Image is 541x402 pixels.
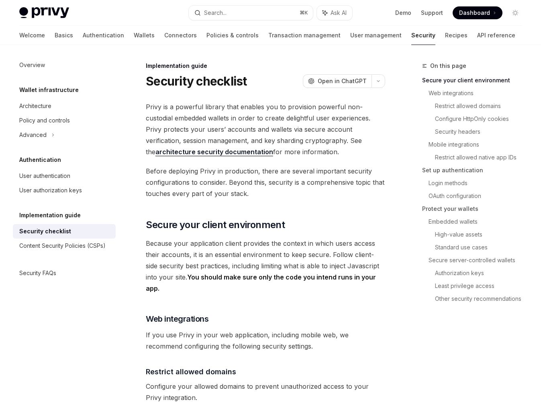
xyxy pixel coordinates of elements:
[55,26,73,45] a: Basics
[429,190,528,202] a: OAuth configuration
[453,6,502,19] a: Dashboard
[13,99,116,113] a: Architecture
[435,280,528,292] a: Least privilege access
[19,227,71,236] div: Security checklist
[19,85,79,95] h5: Wallet infrastructure
[445,26,468,45] a: Recipes
[422,202,528,215] a: Protect your wallets
[146,238,385,294] span: Because your application client provides the context in which users access their accounts, it is ...
[422,164,528,177] a: Set up authentication
[421,9,443,17] a: Support
[435,292,528,305] a: Other security recommendations
[19,101,51,111] div: Architecture
[146,366,236,377] span: Restrict allowed domains
[430,61,466,71] span: On this page
[19,155,61,165] h5: Authentication
[146,165,385,199] span: Before deploying Privy in production, there are several important security configurations to cons...
[435,112,528,125] a: Configure HttpOnly cookies
[429,87,528,100] a: Web integrations
[146,62,385,70] div: Implementation guide
[204,8,227,18] div: Search...
[429,254,528,267] a: Secure server-controlled wallets
[509,6,522,19] button: Toggle dark mode
[395,9,411,17] a: Demo
[422,74,528,87] a: Secure your client environment
[164,26,197,45] a: Connectors
[19,171,70,181] div: User authentication
[83,26,124,45] a: Authentication
[331,9,347,17] span: Ask AI
[429,138,528,151] a: Mobile integrations
[13,183,116,198] a: User authorization keys
[303,74,372,88] button: Open in ChatGPT
[13,224,116,239] a: Security checklist
[435,151,528,164] a: Restrict allowed native app IDs
[19,241,106,251] div: Content Security Policies (CSPs)
[146,218,285,231] span: Secure your client environment
[435,267,528,280] a: Authorization keys
[317,6,352,20] button: Ask AI
[429,177,528,190] a: Login methods
[13,58,116,72] a: Overview
[206,26,259,45] a: Policies & controls
[13,169,116,183] a: User authentication
[146,273,376,292] strong: You should make sure only the code you intend runs in your app.
[146,313,208,324] span: Web integrations
[459,9,490,17] span: Dashboard
[300,10,308,16] span: ⌘ K
[134,26,155,45] a: Wallets
[189,6,312,20] button: Search...⌘K
[19,210,81,220] h5: Implementation guide
[155,148,273,156] a: architecture security documentation
[435,125,528,138] a: Security headers
[146,74,247,88] h1: Security checklist
[13,239,116,253] a: Content Security Policies (CSPs)
[429,215,528,228] a: Embedded wallets
[19,116,70,125] div: Policy and controls
[13,266,116,280] a: Security FAQs
[318,77,367,85] span: Open in ChatGPT
[146,329,385,352] span: If you use Privy in your web application, including mobile web, we recommend configuring the foll...
[19,186,82,195] div: User authorization keys
[435,241,528,254] a: Standard use cases
[19,268,56,278] div: Security FAQs
[411,26,435,45] a: Security
[19,26,45,45] a: Welcome
[19,60,45,70] div: Overview
[19,130,47,140] div: Advanced
[435,228,528,241] a: High-value assets
[350,26,402,45] a: User management
[146,101,385,157] span: Privy is a powerful library that enables you to provision powerful non-custodial embedded wallets...
[435,100,528,112] a: Restrict allowed domains
[268,26,341,45] a: Transaction management
[13,113,116,128] a: Policy and controls
[19,7,69,18] img: light logo
[477,26,515,45] a: API reference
